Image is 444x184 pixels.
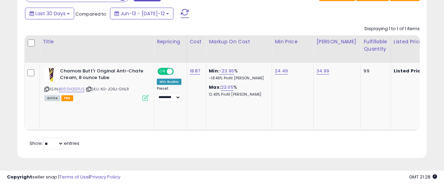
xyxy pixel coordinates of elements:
[61,95,73,101] span: FBA
[409,174,437,180] span: 2025-08-12 21:28 GMT
[365,26,420,32] div: Displaying 1 to 1 of 1 items
[275,68,288,75] a: 24.49
[209,76,266,81] p: -18.46% Profit [PERSON_NAME]
[7,174,120,181] div: seller snap | |
[209,92,266,97] p: 12.43% Profit [PERSON_NAME]
[209,84,221,90] b: Max:
[209,68,219,74] b: Min:
[221,84,233,91] a: 23.05
[190,38,203,45] div: Cost
[59,86,85,92] a: B000HZGTUS
[394,68,425,74] b: Listed Price:
[44,68,58,82] img: 31QCBQwbatL._SL40_.jpg
[90,174,120,180] a: Privacy Policy
[206,35,272,63] th: The percentage added to the cost of goods (COGS) that forms the calculator for Min & Max prices.
[275,38,310,45] div: Min Price
[209,84,266,97] div: %
[209,38,269,45] div: Markup on Cost
[316,38,358,45] div: [PERSON_NAME]
[157,38,184,45] div: Repricing
[209,68,266,81] div: %
[316,68,329,75] a: 34.99
[190,68,200,75] a: 18.87
[29,140,79,147] span: Show: entries
[364,68,385,74] div: 99
[120,10,165,17] span: Jun-13 - [DATE]-12
[86,86,129,92] span: | SKU: KG-JO9J-GNLR
[173,69,184,75] span: OFF
[44,95,60,101] span: All listings currently available for purchase on Amazon
[219,68,234,75] a: -23.95
[59,174,89,180] a: Terms of Use
[35,10,66,17] span: Last 30 Days
[7,174,32,180] strong: Copyright
[60,68,144,82] b: Chamois Butt'r Original Anti-Chafe Cream, 8 ounce tube
[43,38,151,45] div: Title
[158,69,167,75] span: ON
[157,79,181,85] div: Win BuyBox
[75,11,107,17] span: Compared to:
[364,38,387,53] div: Fulfillable Quantity
[110,8,173,19] button: Jun-13 - [DATE]-12
[44,68,148,100] div: ASIN:
[25,8,74,19] button: Last 30 Days
[157,86,181,102] div: Preset:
